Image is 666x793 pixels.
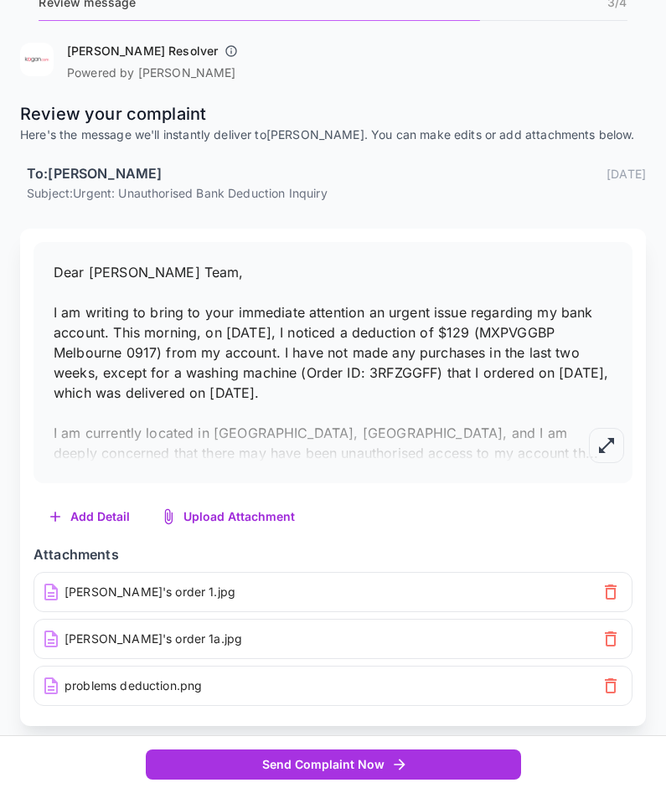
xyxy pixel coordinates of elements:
[586,445,598,461] span: ...
[34,500,147,534] button: Add Detail
[20,101,646,126] p: Review your complaint
[27,184,646,202] p: Subject: Urgent: Unauthorised Bank Deduction Inquiry
[20,43,54,76] img: Kogan
[65,584,235,600] p: [PERSON_NAME]'s order 1.jpg
[54,264,608,461] span: Dear [PERSON_NAME] Team, I am writing to bring to your immediate attention an urgent issue regard...
[20,126,646,143] p: Here's the message we'll instantly deliver to [PERSON_NAME] . You can make edits or add attachmen...
[67,64,245,81] p: Powered by [PERSON_NAME]
[65,631,242,647] p: [PERSON_NAME]'s order 1a.jpg
[65,677,202,694] p: problems deduction.png
[67,43,218,59] h6: [PERSON_NAME] Resolver
[607,165,646,183] p: [DATE]
[146,749,521,780] button: Send Complaint Now
[147,500,312,534] button: Upload Attachment
[34,544,632,566] h6: Attachments
[27,163,162,185] h6: To: [PERSON_NAME]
